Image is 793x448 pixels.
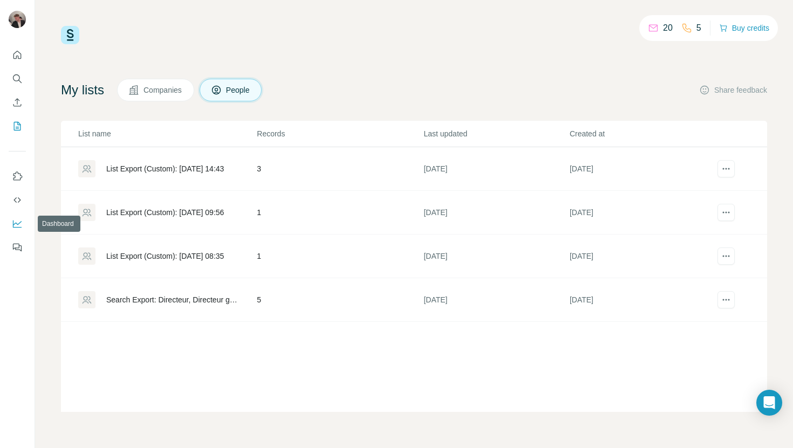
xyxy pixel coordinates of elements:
[569,278,715,322] td: [DATE]
[569,235,715,278] td: [DATE]
[61,81,104,99] h4: My lists
[106,251,224,261] div: List Export (Custom): [DATE] 08:35
[717,247,735,265] button: actions
[9,69,26,88] button: Search
[699,85,767,95] button: Share feedback
[569,191,715,235] td: [DATE]
[9,167,26,186] button: Use Surfe on LinkedIn
[61,26,79,44] img: Surfe Logo
[9,93,26,112] button: Enrich CSV
[9,116,26,136] button: My lists
[717,204,735,221] button: actions
[9,214,26,233] button: Dashboard
[78,128,256,139] p: List name
[423,278,569,322] td: [DATE]
[717,291,735,308] button: actions
[256,191,423,235] td: 1
[106,207,224,218] div: List Export (Custom): [DATE] 09:56
[256,235,423,278] td: 1
[423,235,569,278] td: [DATE]
[717,160,735,177] button: actions
[257,128,422,139] p: Records
[719,20,769,36] button: Buy credits
[9,11,26,28] img: Avatar
[696,22,701,35] p: 5
[106,294,238,305] div: Search Export: Directeur, Directeur général, PDG, Directeur général délégué, Assistant direction,...
[569,147,715,191] td: [DATE]
[143,85,183,95] span: Companies
[663,22,673,35] p: 20
[423,128,568,139] p: Last updated
[423,147,569,191] td: [DATE]
[226,85,251,95] span: People
[756,390,782,416] div: Open Intercom Messenger
[9,45,26,65] button: Quick start
[106,163,224,174] div: List Export (Custom): [DATE] 14:43
[9,238,26,257] button: Feedback
[9,190,26,210] button: Use Surfe API
[256,278,423,322] td: 5
[256,147,423,191] td: 3
[570,128,714,139] p: Created at
[423,191,569,235] td: [DATE]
